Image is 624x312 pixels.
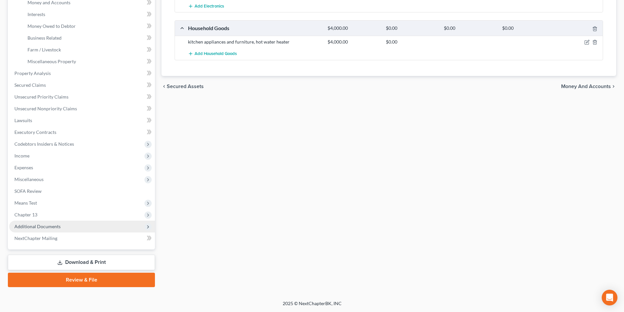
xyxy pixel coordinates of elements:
[28,35,62,41] span: Business Related
[22,9,155,20] a: Interests
[383,39,441,45] div: $0.00
[125,300,499,312] div: 2025 © NextChapterBK, INC
[14,106,77,111] span: Unsecured Nonpriority Claims
[185,25,324,31] div: Household Goods
[195,51,237,56] span: Add Household Goods
[14,70,51,76] span: Property Analysis
[14,235,57,241] span: NextChapter Mailing
[22,32,155,44] a: Business Related
[167,84,204,89] span: Secured Assets
[14,94,68,100] span: Unsecured Priority Claims
[28,59,76,64] span: Miscellaneous Property
[561,84,616,89] button: Money and Accounts chevron_right
[188,48,237,60] button: Add Household Goods
[14,118,32,123] span: Lawsuits
[9,185,155,197] a: SOFA Review
[195,4,224,9] span: Add Electronics
[561,84,611,89] span: Money and Accounts
[161,84,167,89] i: chevron_left
[22,20,155,32] a: Money Owed to Debtor
[9,79,155,91] a: Secured Claims
[8,273,155,287] a: Review & File
[14,176,44,182] span: Miscellaneous
[383,25,441,31] div: $0.00
[28,11,45,17] span: Interests
[14,165,33,170] span: Expenses
[8,255,155,270] a: Download & Print
[611,84,616,89] i: chevron_right
[14,129,56,135] span: Executory Contracts
[324,25,382,31] div: $4,000.00
[14,82,46,88] span: Secured Claims
[22,56,155,67] a: Miscellaneous Property
[14,141,74,147] span: Codebtors Insiders & Notices
[324,39,382,45] div: $4,000.00
[28,23,76,29] span: Money Owed to Debtor
[499,25,557,31] div: $0.00
[14,200,37,206] span: Means Test
[14,188,42,194] span: SOFA Review
[9,232,155,244] a: NextChapter Mailing
[9,115,155,126] a: Lawsuits
[9,91,155,103] a: Unsecured Priority Claims
[14,224,61,229] span: Additional Documents
[22,44,155,56] a: Farm / Livestock
[161,84,204,89] button: chevron_left Secured Assets
[9,67,155,79] a: Property Analysis
[14,153,29,158] span: Income
[185,39,324,45] div: kitchen appliances and furniture, hot water heater
[9,126,155,138] a: Executory Contracts
[14,212,37,217] span: Chapter 13
[602,290,617,305] div: Open Intercom Messenger
[441,25,499,31] div: $0.00
[28,47,61,52] span: Farm / Livestock
[9,103,155,115] a: Unsecured Nonpriority Claims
